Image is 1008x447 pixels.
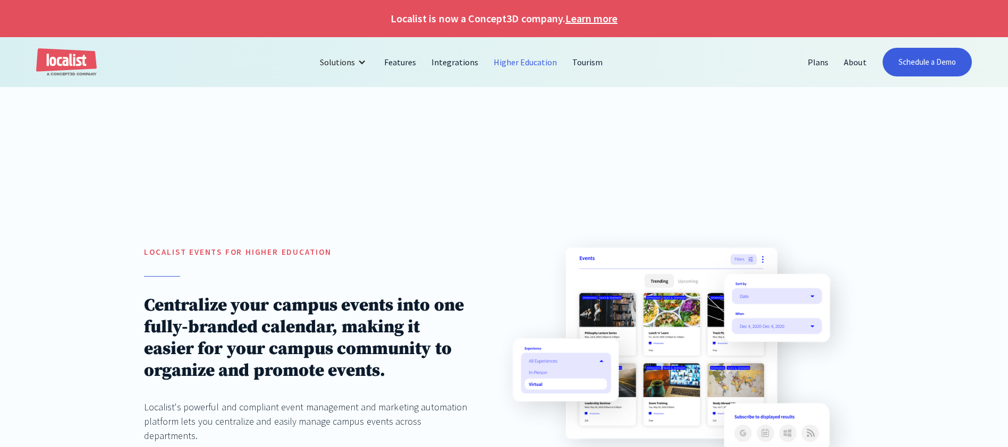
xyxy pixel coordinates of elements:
a: home [36,48,97,76]
div: Solutions [320,56,355,68]
a: Integrations [424,49,486,75]
h1: Centralize your campus events into one fully-branded calendar, making it easier for your campus c... [144,295,468,382]
a: Schedule a Demo [883,48,972,76]
a: Tourism [565,49,611,75]
h5: localist Events for Higher education [144,246,468,259]
a: Higher Education [486,49,565,75]
a: Features [377,49,424,75]
div: Solutions [312,49,376,75]
a: Plans [800,49,836,75]
a: About [836,49,874,75]
a: Learn more [565,11,617,27]
div: Localist's powerful and compliant event management and marketing automation platform lets you cen... [144,400,468,443]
